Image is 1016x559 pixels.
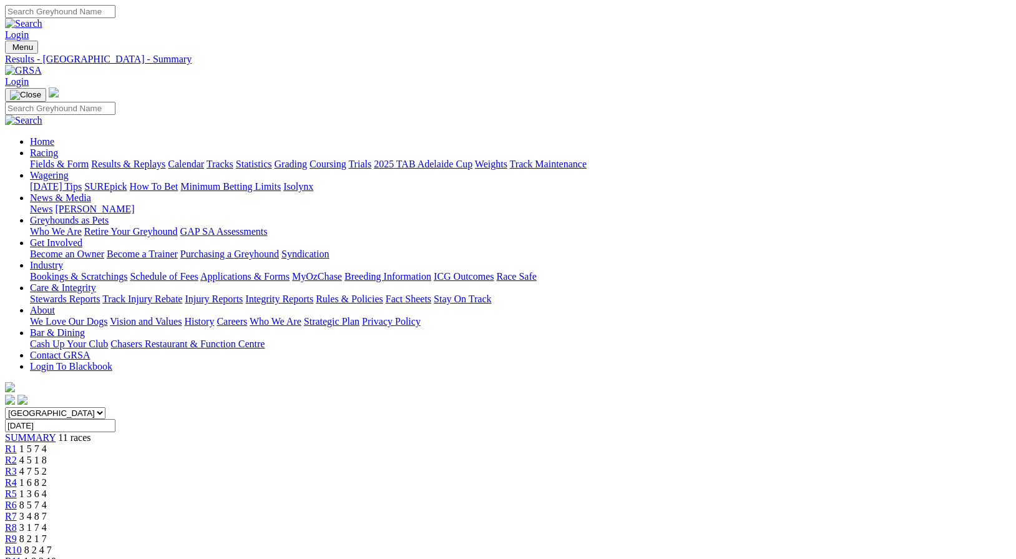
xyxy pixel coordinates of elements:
[19,466,47,477] span: 4 7 5 2
[24,545,52,555] span: 8 2 4 7
[19,511,47,522] span: 3 4 8 7
[30,271,127,282] a: Bookings & Scratchings
[374,159,472,169] a: 2025 TAB Adelaide Cup
[434,294,491,304] a: Stay On Track
[30,350,90,360] a: Contact GRSA
[30,294,100,304] a: Stewards Reports
[10,90,41,100] img: Close
[30,237,82,248] a: Get Involved
[200,271,290,282] a: Applications & Forms
[19,500,47,510] span: 8 5 7 4
[5,477,17,488] a: R4
[17,395,27,405] img: twitter.svg
[30,159,1011,170] div: Racing
[55,204,134,214] a: [PERSON_NAME]
[5,76,29,87] a: Login
[5,545,22,555] span: R10
[5,443,17,454] a: R1
[30,170,69,181] a: Wagering
[91,159,165,169] a: Results & Replays
[180,249,279,259] a: Purchasing a Greyhound
[510,159,587,169] a: Track Maintenance
[275,159,307,169] a: Grading
[5,419,115,432] input: Select date
[434,271,494,282] a: ICG Outcomes
[30,215,109,225] a: Greyhounds as Pets
[5,41,38,54] button: Toggle navigation
[30,181,82,192] a: [DATE] Tips
[107,249,178,259] a: Become a Trainer
[310,159,346,169] a: Coursing
[19,477,47,488] span: 1 6 8 2
[12,42,33,52] span: Menu
[19,443,47,454] span: 1 5 7 4
[30,249,104,259] a: Become an Owner
[130,271,198,282] a: Schedule of Fees
[292,271,342,282] a: MyOzChase
[207,159,233,169] a: Tracks
[19,455,47,465] span: 4 5 1 8
[30,181,1011,192] div: Wagering
[5,115,42,126] img: Search
[250,316,301,327] a: Who We Are
[5,488,17,499] a: R5
[168,159,204,169] a: Calendar
[30,361,112,372] a: Login To Blackbook
[5,102,115,115] input: Search
[49,87,59,97] img: logo-grsa-white.png
[30,204,1011,215] div: News & Media
[180,181,281,192] a: Minimum Betting Limits
[30,260,63,270] a: Industry
[30,316,1011,327] div: About
[180,226,268,237] a: GAP SA Assessments
[30,327,85,338] a: Bar & Dining
[184,316,214,327] a: History
[30,147,58,158] a: Racing
[185,294,243,304] a: Injury Reports
[236,159,272,169] a: Statistics
[30,226,82,237] a: Who We Are
[5,466,17,477] a: R3
[5,500,17,510] a: R6
[30,282,96,293] a: Care & Integrity
[5,533,17,544] span: R9
[304,316,359,327] a: Strategic Plan
[102,294,182,304] a: Track Injury Rebate
[5,382,15,392] img: logo-grsa-white.png
[110,316,182,327] a: Vision and Values
[30,316,107,327] a: We Love Our Dogs
[30,305,55,315] a: About
[19,533,47,544] span: 8 2 1 7
[110,339,265,349] a: Chasers Restaurant & Function Centre
[316,294,383,304] a: Rules & Policies
[217,316,247,327] a: Careers
[5,5,115,18] input: Search
[84,181,127,192] a: SUREpick
[30,339,1011,350] div: Bar & Dining
[5,511,17,522] span: R7
[84,226,178,237] a: Retire Your Greyhound
[5,54,1011,65] a: Results - [GEOGRAPHIC_DATA] - Summary
[5,88,46,102] button: Toggle navigation
[5,29,29,40] a: Login
[19,522,47,533] span: 3 1 7 4
[496,271,536,282] a: Race Safe
[30,226,1011,237] div: Greyhounds as Pets
[5,522,17,533] a: R8
[5,455,17,465] span: R2
[30,192,91,203] a: News & Media
[5,432,56,443] a: SUMMARY
[19,488,47,499] span: 1 3 6 4
[30,159,89,169] a: Fields & Form
[30,204,52,214] a: News
[348,159,371,169] a: Trials
[245,294,313,304] a: Integrity Reports
[386,294,431,304] a: Fact Sheets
